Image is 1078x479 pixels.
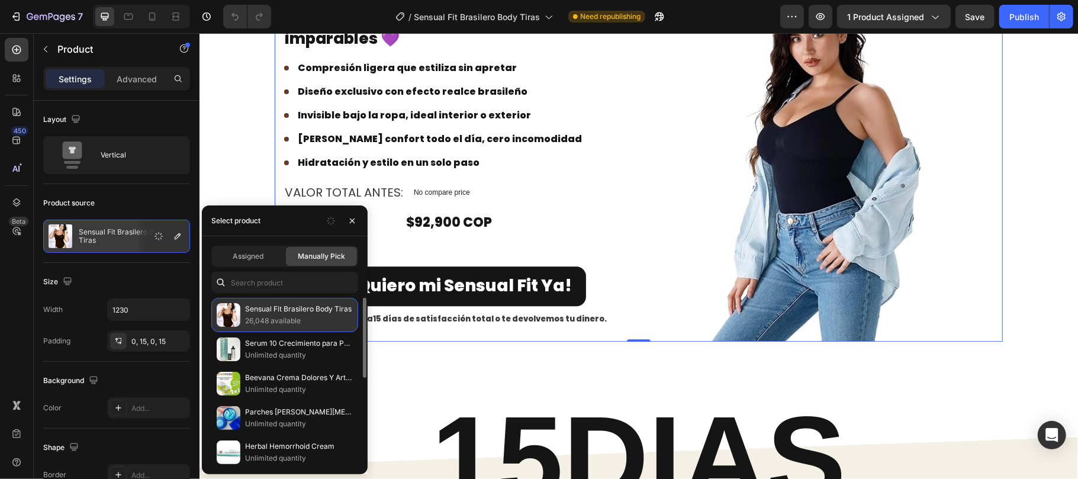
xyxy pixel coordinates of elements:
[217,406,240,430] img: collections
[43,373,101,389] div: Background
[837,5,951,28] button: 1 product assigned
[133,280,407,292] p: 15 días de satisfacción total o te devolvemos tu dinero.
[43,336,70,346] div: Padding
[137,233,387,272] a: ¡Quiero mi Sensual Fit Ya!
[245,372,353,384] p: Beevana Crema Dolores Y Articulaciones 2
[78,9,83,24] p: 7
[217,372,240,396] img: collections
[151,238,372,268] p: ¡Quiero mi Sensual Fit Ya!
[5,5,88,28] button: 7
[43,198,95,208] div: Product source
[199,33,1078,479] iframe: Design area
[245,418,353,430] p: Unlimited quantity
[43,304,63,315] div: Width
[233,251,263,262] span: Assigned
[57,42,158,56] p: Product
[245,406,353,418] p: Parches [PERSON_NAME][MEDICAL_DATA] Mascarilla Algas
[245,315,353,327] p: 26,048 available
[211,272,358,293] input: Search in Settings & Advanced
[245,384,353,396] p: Unlimited quantity
[101,142,173,169] div: Vertical
[133,280,173,291] strong: Garantía
[1038,421,1066,449] div: Open Intercom Messenger
[9,217,28,226] div: Beta
[245,337,353,349] p: Serum 10 Crecimiento para Pestañas
[955,5,995,28] button: Save
[214,156,271,163] p: No compare price
[131,403,187,414] div: Add...
[245,452,353,464] p: Unlimited quantity
[217,441,240,464] img: collections
[408,11,411,23] span: /
[131,336,187,347] div: 0, 15, 0, 15
[108,299,189,320] input: Auto
[245,349,353,361] p: Unlimited quantity
[43,112,83,128] div: Layout
[43,440,81,456] div: Shape
[79,228,185,245] p: Sensual Fit Brasilero Body Tiras
[999,5,1049,28] button: Publish
[414,11,540,23] span: Sensual Fit Brasilero Body Tiras
[298,251,345,262] span: Manually Pick
[217,303,240,327] img: collections
[43,403,62,413] div: Color
[205,180,439,200] div: $92,900 COP
[217,337,240,361] img: collections
[117,73,157,85] p: Advanced
[59,73,92,85] p: Settings
[966,12,985,22] span: Save
[847,11,924,23] span: 1 product assigned
[223,5,271,28] div: Undo/Redo
[211,216,260,226] div: Select product
[85,178,199,224] p: [DATE] POR SOLO:
[49,224,72,248] img: product feature img
[580,11,641,22] span: Need republishing
[1009,11,1039,23] div: Publish
[43,274,75,290] div: Size
[245,441,353,452] p: Herbal Hemorrhoid Cream
[11,126,28,136] div: 450
[245,303,353,315] p: Sensual Fit Brasilero Body Tiras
